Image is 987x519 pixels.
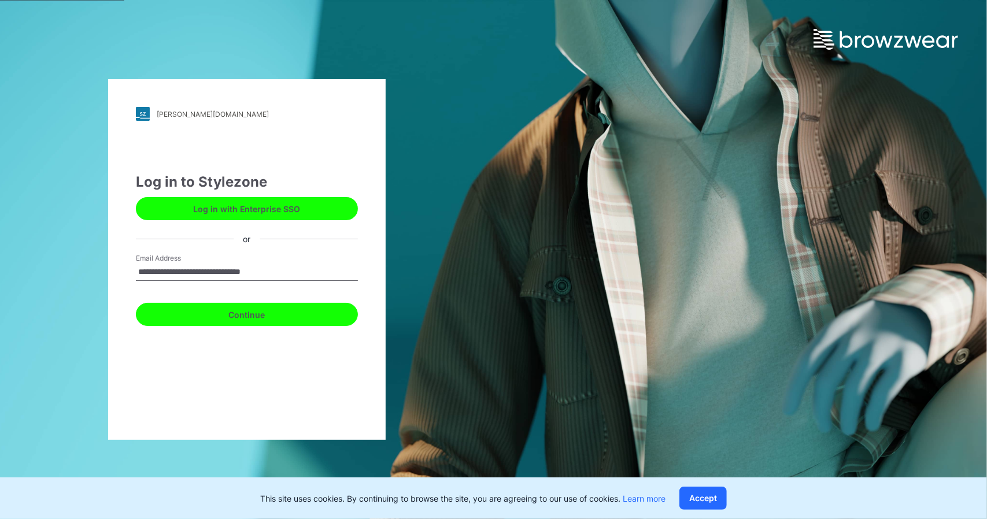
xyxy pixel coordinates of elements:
p: This site uses cookies. By continuing to browse the site, you are agreeing to our use of cookies. [260,492,666,505]
label: Email Address [136,253,217,264]
div: or [234,233,260,245]
button: Accept [679,487,727,510]
a: Learn more [623,494,666,503]
div: [PERSON_NAME][DOMAIN_NAME] [157,110,269,118]
button: Log in with Enterprise SSO [136,197,358,220]
div: Log in to Stylezone [136,172,358,192]
button: Continue [136,303,358,326]
img: stylezone-logo.562084cfcfab977791bfbf7441f1a819.svg [136,107,150,121]
a: [PERSON_NAME][DOMAIN_NAME] [136,107,358,121]
img: browzwear-logo.e42bd6dac1945053ebaf764b6aa21510.svg [814,29,958,50]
